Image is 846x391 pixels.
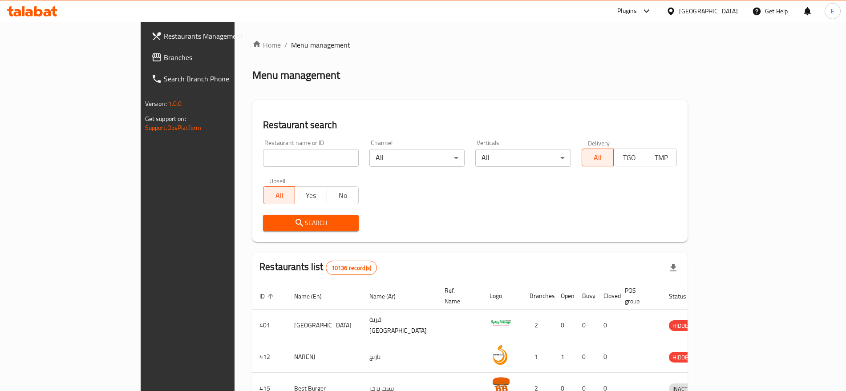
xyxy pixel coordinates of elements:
button: TMP [645,149,677,166]
span: 10136 record(s) [326,264,376,272]
span: HIDDEN [669,321,696,331]
th: Logo [482,282,522,310]
span: Search [270,218,352,229]
div: All [475,149,571,167]
span: No [331,189,355,202]
span: Get support on: [145,113,186,125]
td: [GEOGRAPHIC_DATA] [287,310,362,341]
button: All [582,149,614,166]
span: ID [259,291,276,302]
div: HIDDEN [669,352,696,363]
nav: breadcrumb [252,40,688,50]
button: Search [263,215,359,231]
span: TMP [649,151,673,164]
button: TGO [613,149,645,166]
div: Plugins [617,6,637,16]
h2: Restaurants list [259,260,377,275]
span: Version: [145,98,167,109]
span: Name (Ar) [369,291,407,302]
span: Branches [164,52,275,63]
button: No [327,186,359,204]
span: Search Branch Phone [164,73,275,84]
span: Ref. Name [445,285,472,306]
label: Upsell [269,177,286,184]
div: [GEOGRAPHIC_DATA] [679,6,738,16]
span: HIDDEN [669,352,696,363]
span: Restaurants Management [164,31,275,41]
h2: Menu management [252,68,340,82]
li: / [284,40,287,50]
td: نارنج [362,341,437,373]
span: E [831,6,834,16]
td: 0 [575,341,596,373]
td: 0 [596,310,618,341]
div: All [369,149,465,167]
td: 1 [522,341,554,373]
th: Open [554,282,575,310]
a: Search Branch Phone [144,68,282,89]
span: Status [669,291,698,302]
button: All [263,186,295,204]
span: Menu management [291,40,350,50]
td: 0 [575,310,596,341]
span: POS group [625,285,651,306]
input: Search for restaurant name or ID.. [263,149,359,167]
a: Restaurants Management [144,25,282,47]
label: Delivery [588,140,610,146]
th: Busy [575,282,596,310]
td: 0 [554,310,575,341]
div: Export file [663,257,684,278]
th: Branches [522,282,554,310]
td: 1 [554,341,575,373]
td: NARENJ [287,341,362,373]
a: Support.OpsPlatform [145,122,202,133]
th: Closed [596,282,618,310]
div: Total records count [326,261,377,275]
td: 0 [596,341,618,373]
span: TGO [617,151,642,164]
div: HIDDEN [669,320,696,331]
span: All [586,151,610,164]
h2: Restaurant search [263,118,677,132]
img: Spicy Village [490,312,512,335]
span: Name (En) [294,291,333,302]
span: Yes [299,189,323,202]
a: Branches [144,47,282,68]
img: NARENJ [490,344,512,366]
td: قرية [GEOGRAPHIC_DATA] [362,310,437,341]
span: 1.0.0 [168,98,182,109]
button: Yes [295,186,327,204]
span: All [267,189,291,202]
td: 2 [522,310,554,341]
